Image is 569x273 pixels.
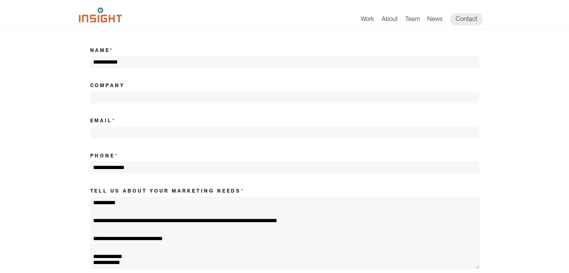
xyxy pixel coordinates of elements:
[361,13,490,25] nav: primary navigation menu
[405,15,420,25] a: Team
[90,117,116,123] label: Email
[361,15,374,25] a: Work
[450,13,483,25] a: Contact
[90,188,245,194] label: Tell us about your marketing needs
[427,15,443,25] a: News
[90,153,119,159] label: Phone
[382,15,398,25] a: About
[90,47,114,53] label: Name
[79,7,122,22] img: Insight Marketing Design
[90,82,125,88] label: Company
